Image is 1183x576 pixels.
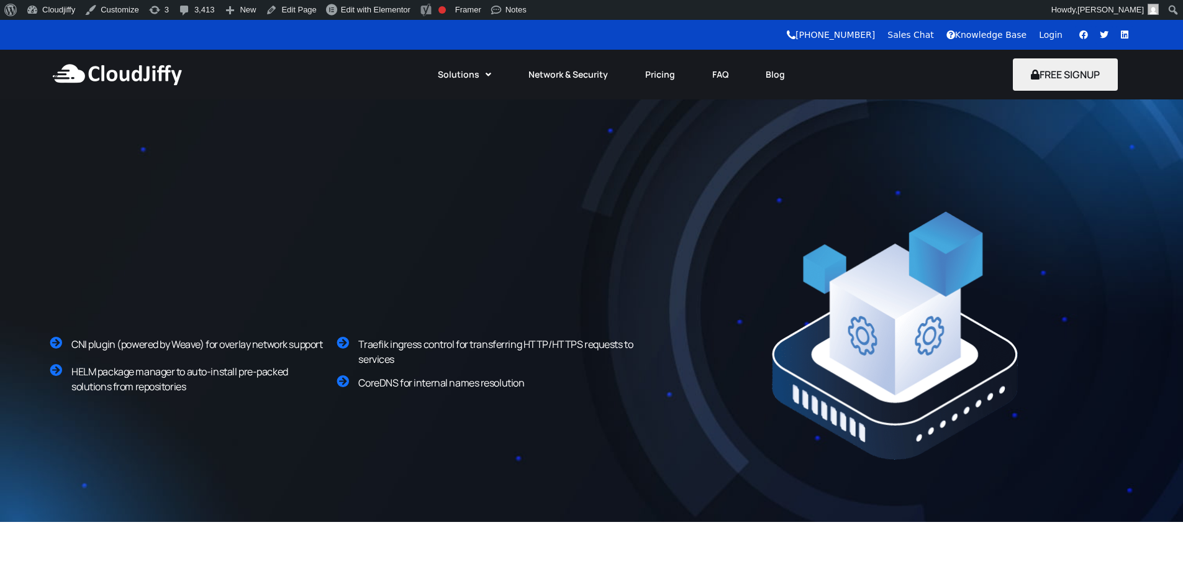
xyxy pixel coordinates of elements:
[358,337,633,366] span: Traefik ingress control for transferring HTTP/HTTPS requests to services
[747,61,804,88] a: Blog
[71,365,288,393] span: HELM package manager to auto-install pre-packed solutions from repositories
[358,376,524,390] span: CoreDNS for internal names resolution
[1039,30,1063,40] a: Login
[1013,58,1118,91] button: FREE SIGNUP
[771,210,1019,461] img: CDN.png
[510,61,627,88] a: Network & Security
[71,337,322,351] span: CNI plugin (powered by Weave) for overlay network support
[694,61,747,88] a: FAQ
[946,30,1027,40] a: Knowledge Base
[1077,5,1144,14] span: [PERSON_NAME]
[1013,68,1118,81] a: FREE SIGNUP
[438,6,446,14] div: Focus keyphrase not set
[627,61,694,88] a: Pricing
[341,5,410,14] span: Edit with Elementor
[887,30,933,40] a: Sales Chat
[787,30,875,40] a: [PHONE_NUMBER]
[419,61,510,88] a: Solutions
